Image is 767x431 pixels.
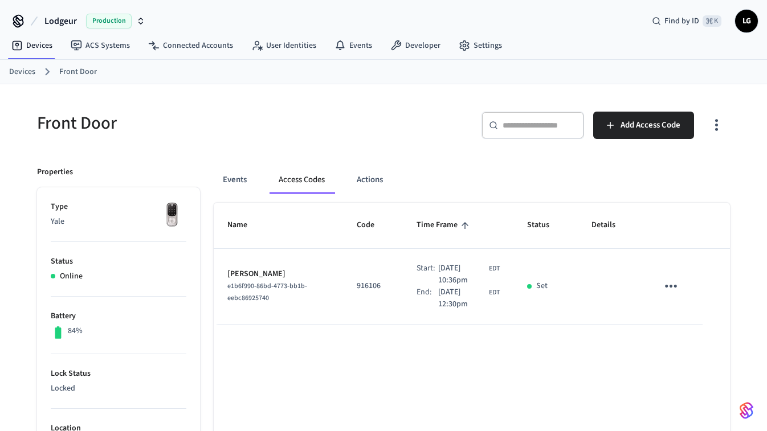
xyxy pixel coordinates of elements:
[450,35,511,56] a: Settings
[214,166,730,194] div: ant example
[270,166,334,194] button: Access Codes
[593,112,694,139] button: Add Access Code
[51,201,186,213] p: Type
[357,216,389,234] span: Code
[527,216,564,234] span: Status
[139,35,242,56] a: Connected Accounts
[325,35,381,56] a: Events
[438,286,499,310] div: America/New_York
[643,11,731,31] div: Find by ID⌘ K
[417,286,439,310] div: End:
[51,383,186,395] p: Locked
[44,14,77,28] span: Lodgeur
[60,270,83,282] p: Online
[51,368,186,380] p: Lock Status
[438,262,499,286] div: America/New_York
[740,401,753,420] img: SeamLogoGradient.69752ec5.svg
[68,325,83,337] p: 84%
[9,66,35,78] a: Devices
[51,216,186,228] p: Yale
[735,10,758,32] button: LG
[348,166,392,194] button: Actions
[703,15,721,27] span: ⌘ K
[51,310,186,322] p: Battery
[2,35,62,56] a: Devices
[621,118,680,133] span: Add Access Code
[51,256,186,268] p: Status
[59,66,97,78] a: Front Door
[664,15,699,27] span: Find by ID
[438,286,486,310] span: [DATE] 12:30pm
[381,35,450,56] a: Developer
[214,203,730,324] table: sticky table
[417,262,439,286] div: Start:
[227,216,262,234] span: Name
[227,281,307,303] span: e1b6f990-86bd-4773-bb1b-eebc86925740
[736,11,757,31] span: LG
[158,201,186,229] img: Yale Assure Touchscreen Wifi Smart Lock, Satin Nickel, Front
[86,14,132,28] span: Production
[357,280,389,292] p: 916106
[214,166,256,194] button: Events
[227,268,329,280] p: [PERSON_NAME]
[37,166,73,178] p: Properties
[438,262,486,286] span: [DATE] 10:36pm
[242,35,325,56] a: User Identities
[62,35,139,56] a: ACS Systems
[37,112,377,135] h5: Front Door
[489,264,500,274] span: EDT
[536,280,548,292] p: Set
[417,216,472,234] span: Time Frame
[489,288,500,298] span: EDT
[591,216,630,234] span: Details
